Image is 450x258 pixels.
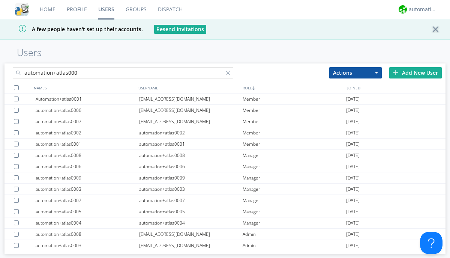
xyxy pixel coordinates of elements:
[346,150,360,161] span: [DATE]
[4,217,445,229] a: automation+atlas0004automation+atlas0004Manager[DATE]
[4,195,445,206] a: automation+atlas0007automation+atlas0007Manager[DATE]
[139,105,243,116] div: [EMAIL_ADDRESS][DOMAIN_NAME]
[346,139,360,150] span: [DATE]
[32,82,136,93] div: NAMES
[243,105,346,116] div: Member
[36,217,139,228] div: automation+atlas0004
[241,82,345,93] div: ROLE
[346,105,360,116] span: [DATE]
[139,116,243,127] div: [EMAIL_ADDRESS][DOMAIN_NAME]
[243,94,346,104] div: Member
[243,172,346,183] div: Manager
[4,127,445,139] a: automation+atlas0002automation+atlas0002Member[DATE]
[13,67,233,78] input: Search users
[36,172,139,183] div: automation+atlas0009
[36,105,139,116] div: automation+atlas0006
[136,82,241,93] div: USERNAME
[346,127,360,139] span: [DATE]
[243,229,346,240] div: Admin
[36,150,139,161] div: automation+atlas0008
[346,217,360,229] span: [DATE]
[139,150,243,161] div: automation+atlas0008
[36,240,139,251] div: automation+atlas0003
[4,116,445,127] a: automation+atlas0007[EMAIL_ADDRESS][DOMAIN_NAME]Member[DATE]
[4,206,445,217] a: automation+atlas0005automation+atlas0005Manager[DATE]
[36,116,139,127] div: automation+atlas0007
[36,229,139,240] div: automation+atlas0008
[243,161,346,172] div: Manager
[139,172,243,183] div: automation+atlas0009
[346,116,360,127] span: [DATE]
[243,195,346,206] div: Manager
[346,172,360,184] span: [DATE]
[243,139,346,149] div: Member
[399,5,407,14] img: d2d01cd9b4174d08988066c6d424eccd
[139,139,243,149] div: automation+atlas0001
[36,206,139,217] div: automation+atlas0005
[36,127,139,138] div: automation+atlas0002
[4,94,445,105] a: Automation+atlas0001[EMAIL_ADDRESS][DOMAIN_NAME]Member[DATE]
[36,184,139,195] div: automation+atlas0003
[139,240,243,251] div: [EMAIL_ADDRESS][DOMAIN_NAME]
[36,94,139,104] div: Automation+atlas0001
[4,184,445,195] a: automation+atlas0003automation+atlas0003Manager[DATE]
[243,150,346,161] div: Manager
[4,240,445,251] a: automation+atlas0003[EMAIL_ADDRESS][DOMAIN_NAME]Admin[DATE]
[6,26,143,33] span: A few people haven't set up their accounts.
[389,67,442,78] div: Add New User
[4,229,445,240] a: automation+atlas0008[EMAIL_ADDRESS][DOMAIN_NAME]Admin[DATE]
[4,105,445,116] a: automation+atlas0006[EMAIL_ADDRESS][DOMAIN_NAME]Member[DATE]
[329,67,382,78] button: Actions
[346,184,360,195] span: [DATE]
[346,195,360,206] span: [DATE]
[4,172,445,184] a: automation+atlas0009automation+atlas0009Manager[DATE]
[346,161,360,172] span: [DATE]
[139,229,243,240] div: [EMAIL_ADDRESS][DOMAIN_NAME]
[139,127,243,138] div: automation+atlas0002
[346,240,360,251] span: [DATE]
[345,82,450,93] div: JOINED
[139,217,243,228] div: automation+atlas0004
[409,6,437,13] div: automation+atlas
[4,150,445,161] a: automation+atlas0008automation+atlas0008Manager[DATE]
[420,232,442,254] iframe: Toggle Customer Support
[243,127,346,138] div: Member
[243,206,346,217] div: Manager
[139,161,243,172] div: automation+atlas0006
[243,217,346,228] div: Manager
[36,161,139,172] div: automation+atlas0006
[243,184,346,195] div: Manager
[4,161,445,172] a: automation+atlas0006automation+atlas0006Manager[DATE]
[346,229,360,240] span: [DATE]
[36,139,139,149] div: automation+atlas0001
[393,70,398,75] img: plus.svg
[139,195,243,206] div: automation+atlas0007
[346,94,360,105] span: [DATE]
[243,240,346,251] div: Admin
[139,206,243,217] div: automation+atlas0005
[15,3,28,16] img: cddb5a64eb264b2086981ab96f4c1ba7
[346,206,360,217] span: [DATE]
[36,195,139,206] div: automation+atlas0007
[139,94,243,104] div: [EMAIL_ADDRESS][DOMAIN_NAME]
[154,25,206,34] button: Resend Invitations
[4,139,445,150] a: automation+atlas0001automation+atlas0001Member[DATE]
[243,116,346,127] div: Member
[139,184,243,195] div: automation+atlas0003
